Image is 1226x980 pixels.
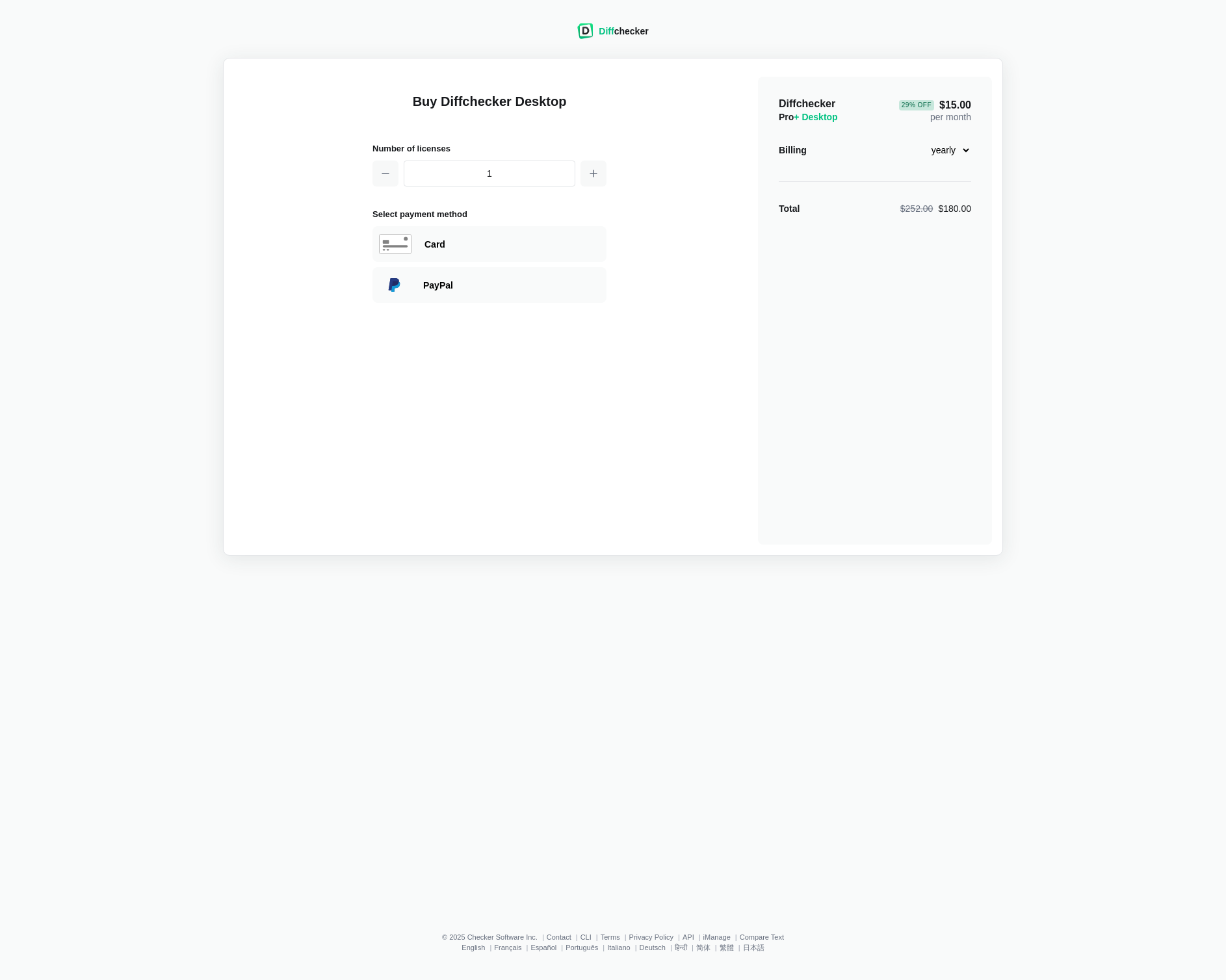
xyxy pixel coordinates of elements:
a: 日本語 [743,944,764,951]
span: + Desktop [794,112,837,122]
a: CLI [580,933,592,941]
img: Diffchecker logo [577,23,593,39]
a: Diffchecker logoDiffchecker [577,31,648,41]
h1: Buy Diffchecker Desktop [372,92,606,126]
a: हिन्दी [675,944,687,951]
li: © 2025 Checker Software Inc. [442,933,547,941]
a: API [683,933,694,941]
div: 29 % Off [899,100,934,110]
strong: Total [779,203,800,214]
a: English [462,944,485,951]
div: $180.00 [900,202,971,215]
span: $15.00 [899,100,971,110]
div: Paying with PayPal [372,267,606,303]
div: Paying with Card [424,238,600,251]
div: per month [899,97,971,123]
a: Privacy Policy [629,933,673,941]
span: Pro [779,112,838,122]
a: Terms [601,933,620,941]
a: 繁體 [720,944,734,951]
div: Billing [779,144,807,157]
span: $252.00 [900,203,933,214]
h2: Select payment method [372,207,606,221]
a: Italiano [607,944,630,951]
a: iManage [703,933,731,941]
div: checker [599,25,648,38]
a: Deutsch [640,944,666,951]
span: Diffchecker [779,98,835,109]
a: Français [494,944,521,951]
a: Contact [547,933,571,941]
h2: Number of licenses [372,142,606,155]
div: Paying with Card [372,226,606,262]
a: 简体 [696,944,711,951]
span: Diff [599,26,614,36]
a: Español [530,944,556,951]
a: Compare Text [740,933,784,941]
input: 1 [404,161,575,187]
a: Português [566,944,598,951]
div: Paying with PayPal [423,279,600,292]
